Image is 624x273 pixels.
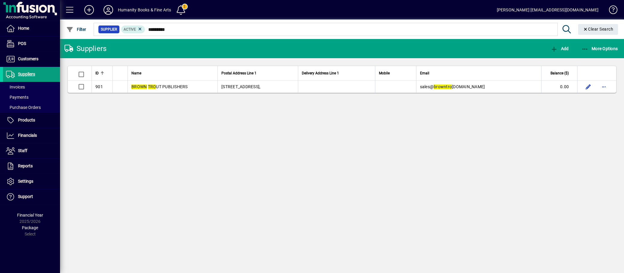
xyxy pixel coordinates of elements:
[124,27,136,31] span: Active
[95,84,103,89] span: 901
[6,105,41,110] span: Purchase Orders
[550,70,569,76] span: Balance ($)
[18,163,33,168] span: Reports
[578,24,618,35] button: Clear
[17,213,43,217] span: Financial Year
[18,118,35,122] span: Products
[3,21,60,36] a: Home
[22,225,38,230] span: Package
[497,5,598,15] div: [PERSON_NAME] [EMAIL_ADDRESS][DOMAIN_NAME]
[18,41,26,46] span: POS
[545,70,574,76] div: Balance ($)
[3,189,60,204] a: Support
[549,43,570,54] button: Add
[379,70,412,76] div: Mobile
[420,70,538,76] div: Email
[221,84,260,89] span: [STREET_ADDRESS],
[95,70,99,76] span: ID
[302,70,339,76] span: Delivery Address Line 1
[6,95,28,100] span: Payments
[583,82,593,91] button: Edit
[583,27,613,31] span: Clear Search
[3,159,60,174] a: Reports
[99,4,118,15] button: Profile
[3,82,60,92] a: Invoices
[64,44,106,53] div: Suppliers
[131,84,188,89] span: UT PUBLISHERS
[65,24,88,35] button: Filter
[3,36,60,51] a: POS
[18,56,38,61] span: Customers
[18,194,33,199] span: Support
[18,26,29,31] span: Home
[3,113,60,128] a: Products
[580,43,619,54] button: More Options
[66,27,86,32] span: Filter
[420,84,485,89] span: sales@ [DOMAIN_NAME]
[550,46,568,51] span: Add
[18,148,27,153] span: Staff
[18,133,37,138] span: Financials
[581,46,618,51] span: More Options
[6,85,25,89] span: Invoices
[131,70,214,76] div: Name
[3,102,60,112] a: Purchase Orders
[599,82,609,91] button: More options
[541,81,577,93] td: 0.00
[3,143,60,158] a: Staff
[3,128,60,143] a: Financials
[3,52,60,67] a: Customers
[101,26,117,32] span: Supplier
[131,70,141,76] span: Name
[95,70,109,76] div: ID
[434,84,446,89] em: brown
[121,25,145,33] mat-chip: Activation Status: Active
[148,84,156,89] em: TRO
[18,179,33,184] span: Settings
[420,70,429,76] span: Email
[79,4,99,15] button: Add
[3,174,60,189] a: Settings
[604,1,616,21] a: Knowledge Base
[118,5,171,15] div: Humanity Books & Fine Arts
[379,70,390,76] span: Mobile
[3,92,60,102] a: Payments
[131,84,147,89] em: BROWN
[446,84,452,89] em: tro
[221,70,256,76] span: Postal Address Line 1
[18,72,35,76] span: Suppliers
